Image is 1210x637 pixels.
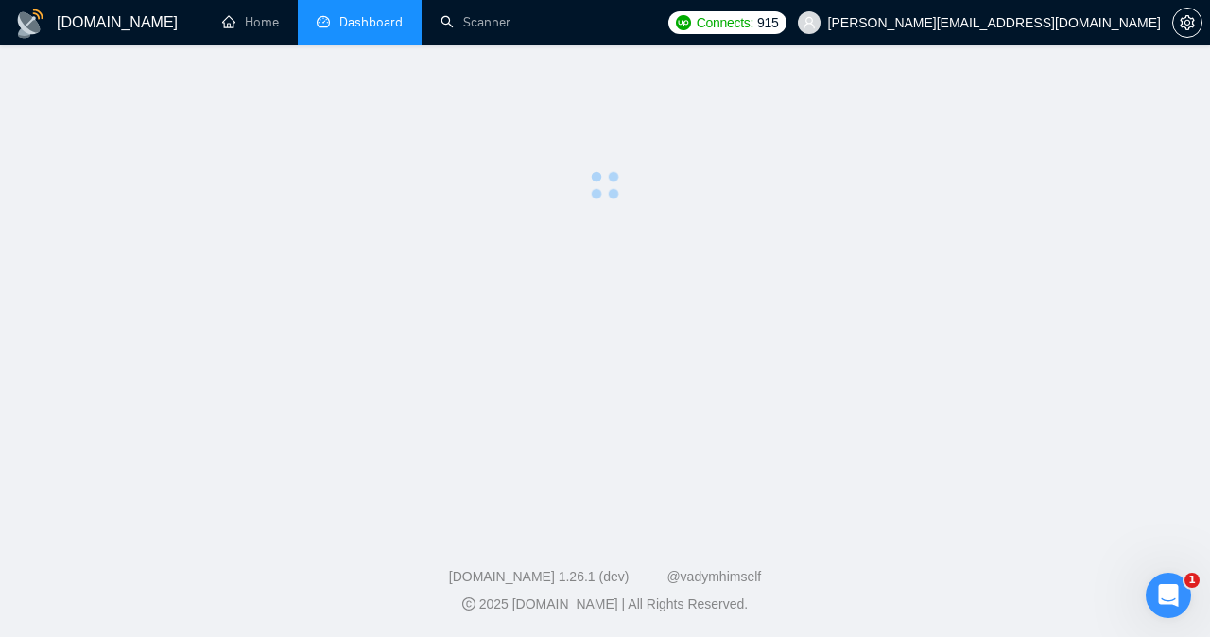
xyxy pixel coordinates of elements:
img: logo [15,9,45,39]
span: 915 [757,12,778,33]
a: setting [1172,15,1202,30]
span: 1 [1184,573,1200,588]
span: dashboard [317,15,330,28]
a: homeHome [222,14,279,30]
a: searchScanner [441,14,510,30]
span: setting [1173,15,1201,30]
span: Dashboard [339,14,403,30]
img: upwork-logo.png [676,15,691,30]
a: @vadymhimself [666,569,761,584]
span: user [803,16,816,29]
span: copyright [462,597,475,611]
a: [DOMAIN_NAME] 1.26.1 (dev) [449,569,630,584]
span: Connects: [697,12,753,33]
iframe: Intercom live chat [1146,573,1191,618]
div: 2025 [DOMAIN_NAME] | All Rights Reserved. [15,594,1195,614]
button: setting [1172,8,1202,38]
